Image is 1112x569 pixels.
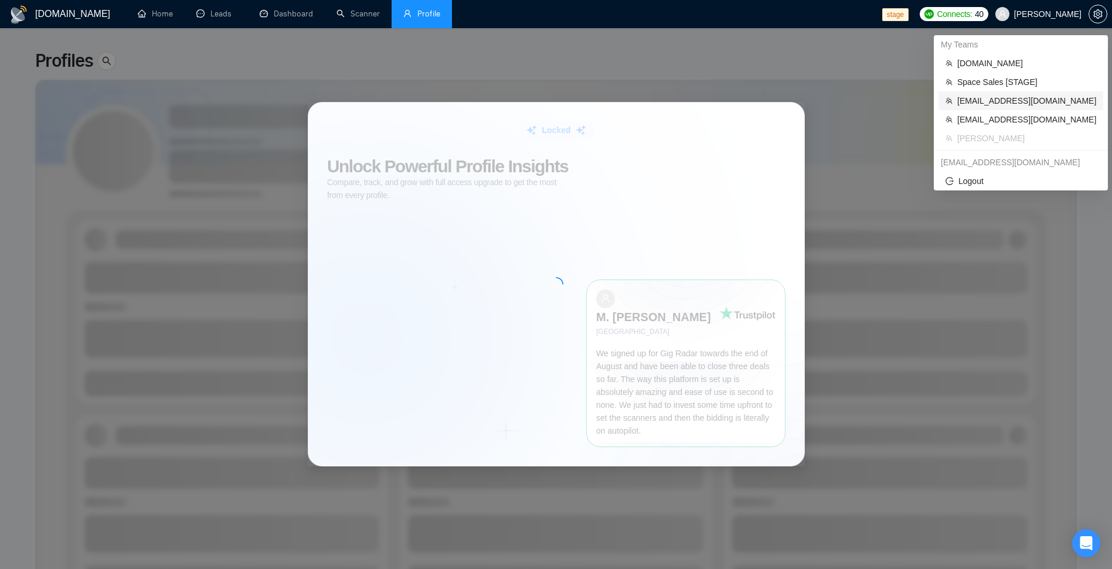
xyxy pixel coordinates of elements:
span: team [946,135,953,142]
span: Profile [417,9,440,19]
span: setting [1089,9,1107,19]
span: team [946,79,953,86]
span: team [946,60,953,67]
span: [EMAIL_ADDRESS][DOMAIN_NAME] [957,113,1096,126]
a: homeHome [138,9,173,19]
div: fariz.apriyanto@gigradar.io [934,153,1108,172]
span: [DOMAIN_NAME] [957,57,1096,70]
div: Open Intercom Messenger [1072,529,1100,557]
span: team [946,116,953,123]
span: loading [547,275,564,293]
a: setting [1089,9,1107,19]
span: user [998,10,1006,18]
div: My Teams [934,35,1108,54]
button: setting [1089,5,1107,23]
a: dashboardDashboard [260,9,313,19]
span: 40 [975,8,984,21]
span: Connects: [937,8,972,21]
span: [EMAIL_ADDRESS][DOMAIN_NAME] [957,94,1096,107]
a: messageLeads [196,9,236,19]
img: upwork-logo.png [924,9,934,19]
span: user [403,9,412,18]
a: searchScanner [336,9,380,19]
span: stage [882,8,909,21]
span: [PERSON_NAME] [957,132,1096,145]
img: logo [9,5,28,24]
span: team [946,97,953,104]
span: logout [946,177,954,185]
span: Space Sales [STAGE] [957,76,1096,88]
span: Logout [946,175,1096,188]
